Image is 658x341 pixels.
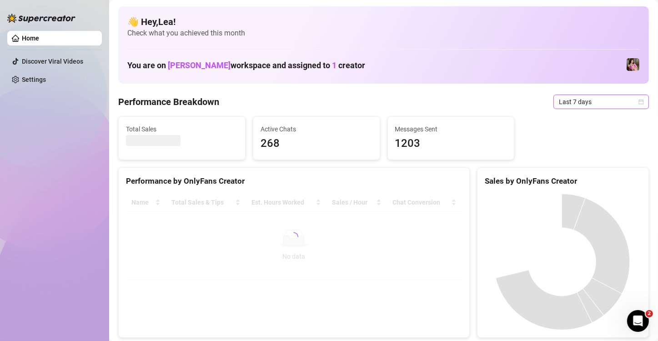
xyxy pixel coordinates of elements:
[118,95,219,108] h4: Performance Breakdown
[559,95,643,109] span: Last 7 days
[127,60,365,70] h1: You are on workspace and assigned to creator
[126,175,462,187] div: Performance by OnlyFans Creator
[638,99,644,105] span: calendar
[289,232,298,241] span: loading
[7,14,75,23] img: logo-BBDzfeDw.svg
[168,60,231,70] span: [PERSON_NAME]
[261,124,372,134] span: Active Chats
[22,58,83,65] a: Discover Viral Videos
[22,76,46,83] a: Settings
[332,60,337,70] span: 1
[485,175,641,187] div: Sales by OnlyFans Creator
[395,124,507,134] span: Messages Sent
[261,135,372,152] span: 268
[627,310,649,332] iframe: Intercom live chat
[646,310,653,317] span: 2
[127,15,640,28] h4: 👋 Hey, Lea !
[627,58,639,71] img: Nanner
[127,28,640,38] span: Check what you achieved this month
[22,35,39,42] a: Home
[395,135,507,152] span: 1203
[126,124,238,134] span: Total Sales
